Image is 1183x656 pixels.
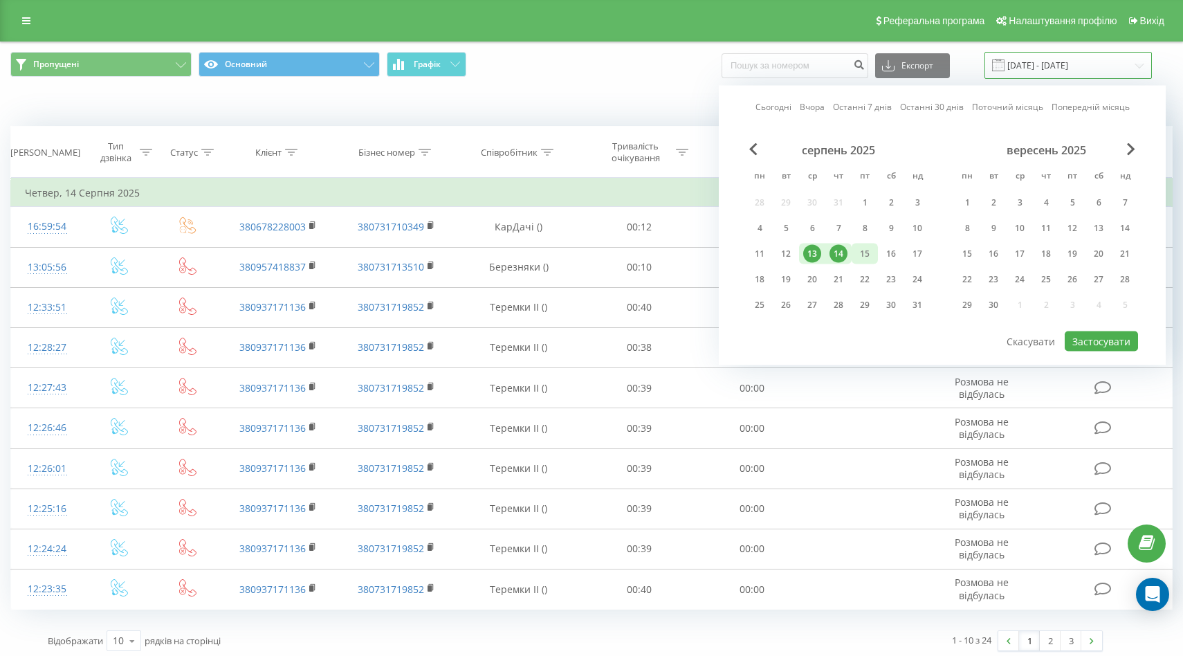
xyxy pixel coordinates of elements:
div: вт 2 вер 2025 р. [980,192,1007,213]
span: Розмова не відбулась [955,455,1009,481]
div: 3 [908,194,926,212]
div: 12:26:46 [25,414,69,441]
div: пт 8 серп 2025 р. [852,218,878,239]
a: 380731713510 [358,260,424,273]
div: пт 1 серп 2025 р. [852,192,878,213]
div: 18 [1037,245,1055,263]
span: Пропущені [33,59,79,70]
div: 12:25:16 [25,495,69,522]
div: 30 [882,296,900,314]
div: 23 [882,271,900,289]
span: Розмова не відбулась [955,576,1009,601]
div: 5 [777,219,795,237]
a: 380937171136 [239,583,306,596]
div: чт 4 вер 2025 р. [1033,192,1059,213]
div: ср 17 вер 2025 р. [1007,244,1033,264]
td: 00:00 [696,368,809,408]
div: 9 [984,219,1002,237]
div: 28 [829,296,847,314]
div: Клієнт [255,147,282,158]
a: 380937171136 [239,340,306,354]
div: ср 24 вер 2025 р. [1007,269,1033,290]
div: 14 [1116,219,1134,237]
a: 380731719852 [358,381,424,394]
div: нд 14 вер 2025 р. [1112,218,1138,239]
div: 21 [1116,245,1134,263]
div: 6 [1090,194,1108,212]
abbr: п’ятниця [854,167,875,188]
div: вт 26 серп 2025 р. [773,295,799,316]
div: ср 10 вер 2025 р. [1007,218,1033,239]
td: Теремки ІІ () [455,570,583,610]
div: 27 [803,296,821,314]
div: 1 [856,194,874,212]
div: сб 6 вер 2025 р. [1085,192,1112,213]
div: 20 [1090,245,1108,263]
td: Теремки ІІ () [455,529,583,569]
button: Застосувати [1065,331,1138,352]
abbr: п’ятниця [1062,167,1083,188]
div: 29 [958,296,976,314]
div: чт 28 серп 2025 р. [825,295,852,316]
a: 380731719852 [358,502,424,515]
span: Відображати [48,635,103,647]
div: Статус [170,147,198,158]
div: 15 [958,245,976,263]
a: 380937171136 [239,381,306,394]
div: пт 5 вер 2025 р. [1059,192,1085,213]
a: 380731719852 [358,583,424,596]
div: 1 - 10 з 24 [952,633,991,647]
div: сб 16 серп 2025 р. [878,244,904,264]
a: 380731719852 [358,421,424,435]
a: 380731719852 [358,542,424,555]
abbr: четвер [1036,167,1056,188]
div: 13:05:56 [25,254,69,281]
td: 00:39 [583,408,696,448]
td: 00:40 [583,287,696,327]
div: чт 11 вер 2025 р. [1033,218,1059,239]
td: Березняки () [455,247,583,287]
div: 8 [958,219,976,237]
td: 00:00 [696,247,809,287]
div: 26 [777,296,795,314]
td: 00:00 [696,570,809,610]
a: 2 [1040,631,1061,650]
div: 20 [803,271,821,289]
div: 17 [908,245,926,263]
abbr: неділя [907,167,928,188]
div: вт 9 вер 2025 р. [980,218,1007,239]
a: Сьогодні [755,100,791,113]
td: 00:10 [583,247,696,287]
td: 00:00 [696,448,809,489]
span: Розмова не відбулась [955,415,1009,441]
div: 12:33:51 [25,294,69,321]
span: Розмова не відбулась [955,536,1009,561]
div: пт 19 вер 2025 р. [1059,244,1085,264]
td: 00:12 [583,207,696,247]
td: КарДачі () [455,207,583,247]
div: ср 3 вер 2025 р. [1007,192,1033,213]
a: 380937171136 [239,421,306,435]
td: Теремки ІІ () [455,327,583,367]
div: пн 15 вер 2025 р. [954,244,980,264]
div: [PERSON_NAME] [10,147,80,158]
div: 13 [1090,219,1108,237]
div: 27 [1090,271,1108,289]
abbr: середа [802,167,823,188]
div: пт 12 вер 2025 р. [1059,218,1085,239]
abbr: неділя [1115,167,1135,188]
div: 13 [803,245,821,263]
div: 10 [113,634,124,648]
div: 5 [1063,194,1081,212]
div: пн 8 вер 2025 р. [954,218,980,239]
abbr: вівторок [776,167,796,188]
div: 12 [777,245,795,263]
div: серпень 2025 [746,143,930,157]
td: 00:40 [583,570,696,610]
abbr: вівторок [983,167,1004,188]
td: 00:39 [583,448,696,489]
div: Тип дзвінка [95,140,136,164]
div: 7 [829,219,847,237]
div: вт 5 серп 2025 р. [773,218,799,239]
div: 15 [856,245,874,263]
